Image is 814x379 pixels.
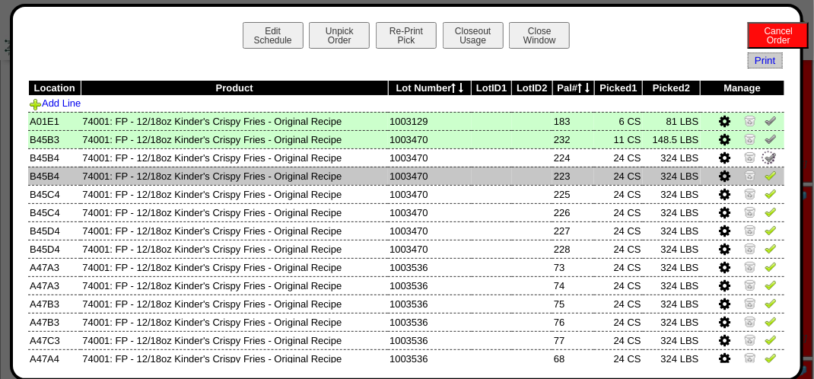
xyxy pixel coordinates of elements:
td: 75 [552,295,594,313]
td: 74001: FP - 12/18oz Kinder's Crispy Fries - Original Recipe [81,167,388,185]
td: 74001: FP - 12/18oz Kinder's Crispy Fries - Original Recipe [81,112,388,130]
td: 77 [552,331,594,349]
td: 1003470 [388,130,472,148]
td: B45C4 [28,203,81,221]
td: 227 [552,221,594,240]
td: A47A3 [28,258,81,276]
td: 74001: FP - 12/18oz Kinder's Crispy Fries - Original Recipe [81,331,388,349]
button: CloseWindow [509,22,570,49]
td: 73 [552,258,594,276]
td: 324 LBS [643,240,701,258]
td: 24 CS [594,167,642,185]
td: B45B3 [28,130,81,148]
img: Verify Pick [765,187,777,199]
th: Product [81,81,388,96]
button: Re-PrintPick [376,22,437,49]
td: 224 [552,148,594,167]
img: Zero Item and Verify [744,169,756,181]
img: Zero Item and Verify [744,333,756,346]
a: Add Line [30,97,81,109]
img: Verify Pick [765,297,777,309]
td: 324 LBS [643,221,701,240]
button: UnpickOrder [309,22,370,49]
td: 24 CS [594,185,642,203]
td: 324 LBS [643,258,701,276]
td: 74 [552,276,594,295]
button: CloseoutUsage [443,22,504,49]
td: 1003536 [388,349,472,368]
img: Zero Item and Verify [744,224,756,236]
td: 74001: FP - 12/18oz Kinder's Crispy Fries - Original Recipe [81,258,388,276]
img: Verify Pick [765,242,777,254]
td: 1003536 [388,258,472,276]
button: EditSchedule [243,22,304,49]
td: 24 CS [594,148,642,167]
img: Add Item to Order [30,98,42,110]
td: 68 [552,349,594,368]
td: 324 LBS [643,185,701,203]
img: Verify Pick [765,260,777,272]
a: Print [748,53,782,68]
td: 148.5 LBS [643,130,701,148]
td: 1003536 [388,331,472,349]
td: 324 LBS [643,276,701,295]
td: 74001: FP - 12/18oz Kinder's Crispy Fries - Original Recipe [81,349,388,368]
td: 74001: FP - 12/18oz Kinder's Crispy Fries - Original Recipe [81,240,388,258]
td: B45D4 [28,240,81,258]
td: 24 CS [594,258,642,276]
img: Zero Item and Verify [744,279,756,291]
td: 1003470 [388,240,472,258]
img: Zero Item and Verify [744,352,756,364]
td: 1003470 [388,221,472,240]
th: Location [28,81,81,96]
td: 226 [552,203,594,221]
img: Verify Pick [765,352,777,364]
td: B45B4 [28,148,81,167]
td: 324 LBS [643,167,701,185]
th: Pal# [552,81,594,96]
img: Zero Item and Verify [744,242,756,254]
td: 24 CS [594,349,642,368]
td: 74001: FP - 12/18oz Kinder's Crispy Fries - Original Recipe [81,313,388,331]
img: Verify Pick [765,205,777,218]
img: Zero Item and Verify [744,260,756,272]
td: 74001: FP - 12/18oz Kinder's Crispy Fries - Original Recipe [81,221,388,240]
td: B45C4 [28,185,81,203]
td: A47B3 [28,313,81,331]
img: Verify Pick [765,169,777,181]
td: 24 CS [594,221,642,240]
img: Zero Item and Verify [744,151,756,163]
th: LotID1 [472,81,512,96]
td: 81 LBS [643,112,701,130]
td: 24 CS [594,313,642,331]
td: A47A4 [28,349,81,368]
img: Un-Verify Pick [765,132,777,145]
img: Verify Pick [765,333,777,346]
td: 74001: FP - 12/18oz Kinder's Crispy Fries - Original Recipe [81,203,388,221]
th: Picked1 [594,81,642,96]
td: 24 CS [594,203,642,221]
th: Lot Number [388,81,472,96]
td: 24 CS [594,295,642,313]
img: Verify Pick [765,279,777,291]
td: A01E1 [28,112,81,130]
td: 74001: FP - 12/18oz Kinder's Crispy Fries - Original Recipe [81,295,388,313]
td: 1003536 [388,313,472,331]
td: B45B4 [28,167,81,185]
td: 324 LBS [643,331,701,349]
td: 24 CS [594,331,642,349]
td: A47A3 [28,276,81,295]
td: 232 [552,130,594,148]
td: 11 CS [594,130,642,148]
td: 74001: FP - 12/18oz Kinder's Crispy Fries - Original Recipe [81,148,388,167]
img: Zero Item and Verify [744,315,756,327]
td: 223 [552,167,594,185]
img: Zero Item and Verify [744,132,756,145]
td: 1003470 [388,185,472,203]
td: 1003470 [388,148,472,167]
td: 1003470 [388,203,472,221]
td: 1003536 [388,295,472,313]
td: 324 LBS [643,148,701,167]
td: 74001: FP - 12/18oz Kinder's Crispy Fries - Original Recipe [81,185,388,203]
